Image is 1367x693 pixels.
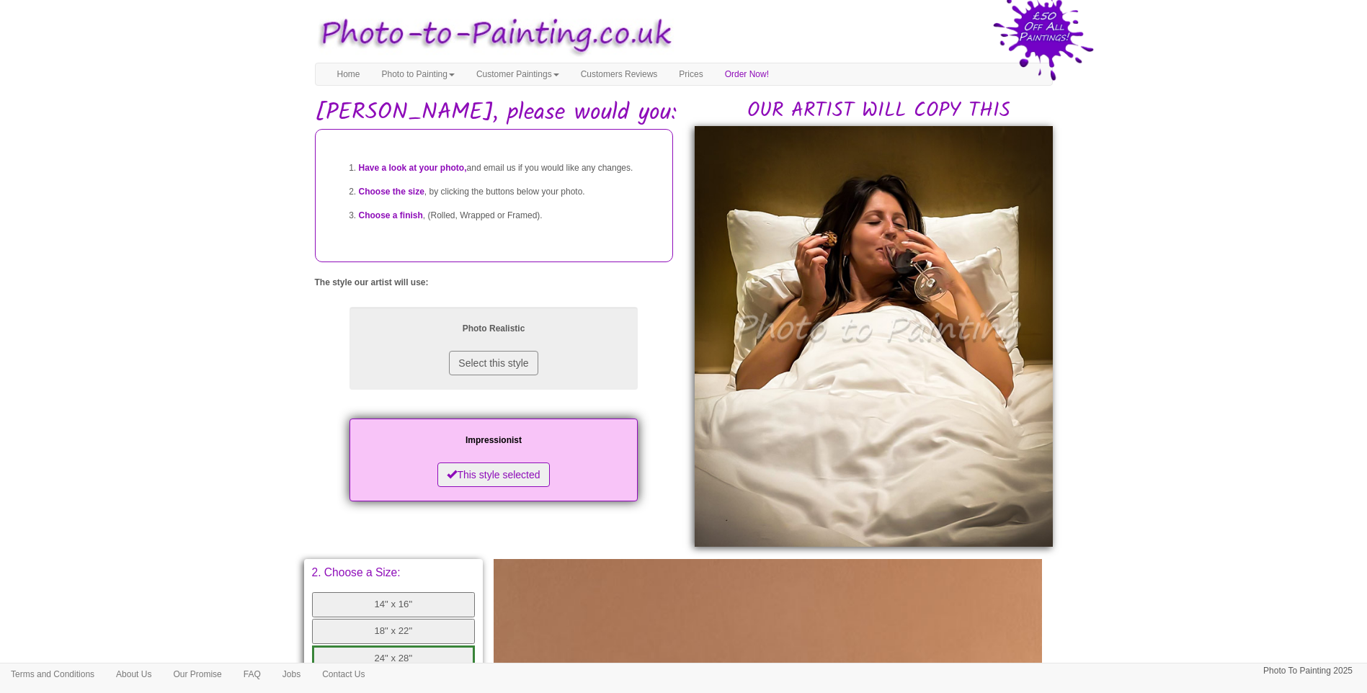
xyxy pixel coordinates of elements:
button: This style selected [437,462,549,487]
h1: [PERSON_NAME], please would you: [315,100,1053,125]
label: The style our artist will use: [315,277,429,289]
a: Photo to Painting [371,63,466,85]
a: Order Now! [714,63,780,85]
span: Have a look at your photo, [359,163,467,173]
span: Choose the size [359,187,424,197]
a: Jobs [272,663,311,685]
img: Photo to Painting [308,7,677,63]
a: Contact Us [311,663,375,685]
a: Home [326,63,371,85]
p: Photo Realistic [364,321,623,336]
span: Choose a finish [359,210,423,220]
p: 2. Choose a Size: [312,567,476,578]
button: 18" x 22" [312,619,476,644]
a: Customer Paintings [466,63,570,85]
a: About Us [105,663,162,685]
button: Select this style [449,351,538,375]
p: Impressionist [364,433,623,448]
a: Customers Reviews [570,63,669,85]
button: 24" x 28" [312,645,476,672]
p: Photo To Painting 2025 [1263,663,1353,679]
a: Prices [668,63,713,85]
li: and email us if you would like any changes. [359,156,658,180]
button: 14" x 16" [312,592,476,617]
a: FAQ [233,663,272,685]
a: Our Promise [162,663,232,685]
li: , by clicking the buttons below your photo. [359,180,658,204]
img: Jenna, please would you: [695,126,1053,547]
li: , (Rolled, Wrapped or Framed). [359,204,658,228]
h2: OUR ARTIST WILL COPY THIS [705,100,1053,122]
